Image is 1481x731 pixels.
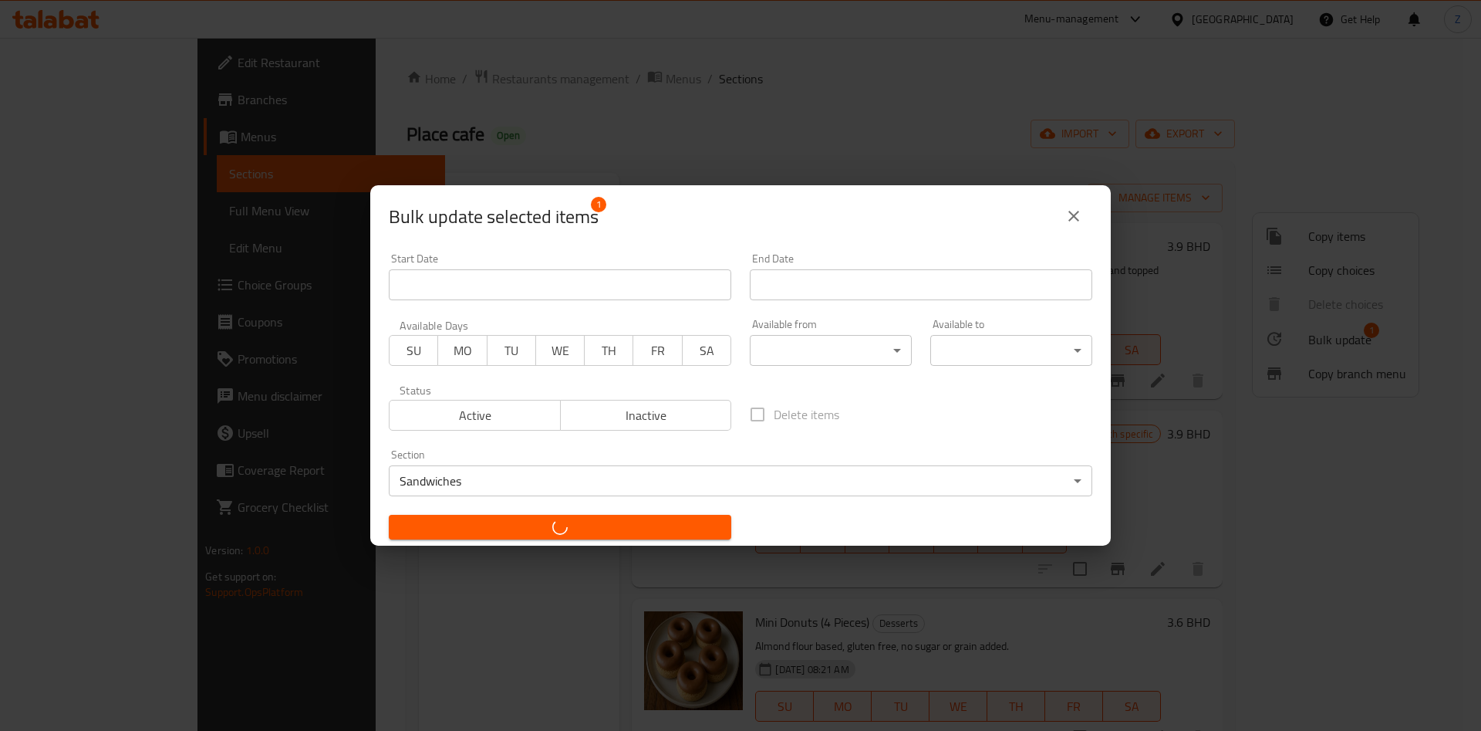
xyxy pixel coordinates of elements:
button: TU [487,335,536,366]
button: SA [682,335,731,366]
span: MO [444,340,481,362]
span: SA [689,340,725,362]
button: MO [437,335,487,366]
span: FR [639,340,676,362]
button: TH [584,335,633,366]
div: ​ [930,335,1092,366]
button: WE [535,335,585,366]
span: Selected items count [389,205,599,229]
span: WE [542,340,579,362]
span: Delete items [774,405,839,424]
span: TH [591,340,627,362]
div: ​ [750,335,912,366]
span: 1 [591,197,606,212]
button: Inactive [560,400,732,431]
span: SU [396,340,432,362]
button: close [1055,198,1092,235]
span: TU [494,340,530,362]
span: Inactive [567,404,726,427]
div: Sandwiches [389,465,1092,496]
span: Active [396,404,555,427]
button: FR [633,335,682,366]
button: Active [389,400,561,431]
button: SU [389,335,438,366]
